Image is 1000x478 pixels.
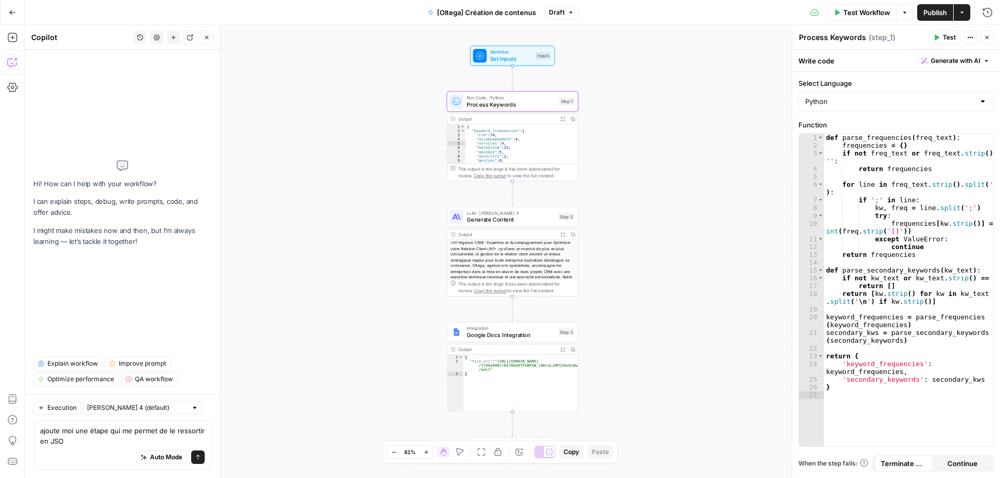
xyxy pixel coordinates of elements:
[458,231,555,238] div: Output
[150,453,182,462] span: Auto Mode
[447,128,466,133] div: 2
[798,459,868,468] a: When the step fails:
[490,48,532,55] span: Workflow
[452,328,460,336] img: Instagram%20post%20-%201%201.png
[490,440,548,447] span: End
[818,274,823,282] span: Toggle code folding, rows 16 through 17
[933,455,992,472] button: Continue
[121,372,178,386] button: QA workflow
[458,346,555,353] div: Output
[799,391,824,399] div: 27
[799,360,824,376] div: 24
[467,210,555,216] span: LLM · [PERSON_NAME] 4
[549,8,565,17] span: Draft
[136,450,187,464] button: Auto Mode
[447,437,579,457] div: EndOutput
[799,383,824,391] div: 26
[447,322,579,412] div: IntegrationGoogle Docs IntegrationStep 3Output{ "file_url":"[URL][DOMAIN_NAME] /1fOGe6MOrrN2rBAQ0...
[799,352,824,360] div: 23
[799,259,824,266] div: 14
[792,50,1000,71] div: Write code
[799,212,824,219] div: 9
[47,403,77,412] span: Execution
[33,401,81,415] button: Execution
[490,55,532,63] span: Set Inputs
[799,149,824,165] div: 3
[458,281,574,294] div: This output is too large & has been abbreviated for review. to view the full content.
[458,165,574,179] div: This output is too large & has been abbreviated for review. to view the full content.
[447,133,466,137] div: 3
[135,374,173,384] span: QA workflow
[467,215,555,224] span: Generate Content
[33,178,211,189] p: Hi! How can I help with your workflow?
[40,425,205,446] textarea: ajoute moi une étape qui me permet de le ressortir en JSO
[119,359,166,368] span: Improve prompt
[404,448,416,456] span: 81%
[33,225,211,247] p: I might make mistakes now and then, but I’m always learning — let’s tackle it together!
[843,7,890,18] span: Test Workflow
[558,213,574,221] div: Step 2
[447,146,466,150] div: 6
[799,243,824,251] div: 12
[559,445,583,459] button: Copy
[818,180,823,188] span: Toggle code folding, rows 6 through 12
[421,4,542,21] button: [Oltega] Création de contenus
[447,92,579,182] div: Run Code · PythonProcess KeywordsStep 1Output{ "keyword_frequencies":{ "crm":74, "accompagnement"...
[818,149,823,157] span: Toggle code folding, rows 3 through 4
[474,173,506,178] span: Copy the output
[47,374,114,384] span: Optimize performance
[511,411,514,436] g: Edge from step_3 to end
[818,212,823,219] span: Toggle code folding, rows 9 through 10
[511,181,514,205] g: Edge from step_1 to step_2
[923,7,947,18] span: Publish
[458,115,555,122] div: Output
[33,357,103,370] button: Explain workflow
[799,266,824,274] div: 15
[931,56,980,66] span: Generate with AI
[105,357,171,370] button: Improve prompt
[447,206,579,296] div: LLM · [PERSON_NAME] 4Generate ContentStep 2Output<h1>Agence CRM : Expertise et Accompagnement pou...
[47,359,98,368] span: Explain workflow
[943,33,956,42] span: Test
[799,313,824,329] div: 20
[799,344,824,352] div: 22
[799,329,824,344] div: 21
[587,445,613,459] button: Paste
[437,7,536,18] span: [Oltega] Création de contenus
[564,447,579,457] span: Copy
[511,296,514,321] g: Edge from step_2 to step_3
[799,219,824,235] div: 10
[799,204,824,212] div: 8
[929,31,960,44] button: Test
[799,165,824,173] div: 4
[917,4,953,21] button: Publish
[818,235,823,243] span: Toggle code folding, rows 11 through 12
[799,235,824,243] div: 11
[447,162,466,166] div: 10
[33,372,119,386] button: Optimize performance
[799,305,824,313] div: 19
[447,141,466,146] div: 5
[818,352,823,360] span: Toggle code folding, rows 23 through 26
[474,288,506,293] span: Copy the output
[827,4,896,21] button: Test Workflow
[799,134,824,141] div: 1
[511,66,514,91] g: Edge from start to step_1
[447,372,464,376] div: 3
[799,32,866,43] textarea: Process Keywords
[458,355,463,359] span: Toggle code folding, rows 1 through 3
[447,154,466,158] div: 8
[869,32,895,43] span: ( step_1 )
[467,331,555,339] span: Google Docs Integration
[799,282,824,290] div: 17
[881,458,927,469] span: Terminate Workflow
[447,150,466,154] div: 7
[947,458,978,469] span: Continue
[805,96,974,107] input: Python
[799,274,824,282] div: 16
[799,141,824,149] div: 2
[544,6,579,19] button: Draft
[799,251,824,259] div: 13
[460,128,465,133] span: Toggle code folding, rows 2 through 60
